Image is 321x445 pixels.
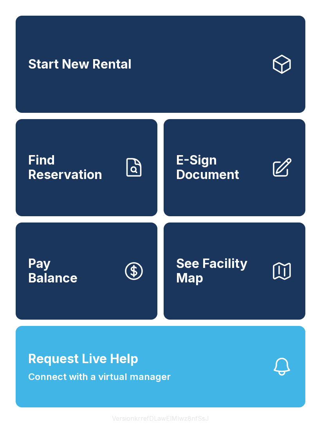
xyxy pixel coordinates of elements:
button: Request Live HelpConnect with a virtual manager [16,326,305,407]
a: Find Reservation [16,119,157,216]
button: See Facility Map [164,222,305,320]
button: VersionkrrefDLawElMlwz8nfSsJ [106,407,215,429]
a: Start New Rental [16,16,305,113]
span: Find Reservation [28,153,117,182]
a: E-Sign Document [164,119,305,216]
span: Pay Balance [28,257,78,285]
span: Request Live Help [28,349,138,368]
button: PayBalance [16,222,157,320]
span: Start New Rental [28,57,132,72]
span: See Facility Map [176,257,265,285]
span: E-Sign Document [176,153,265,182]
span: Connect with a virtual manager [28,370,171,384]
